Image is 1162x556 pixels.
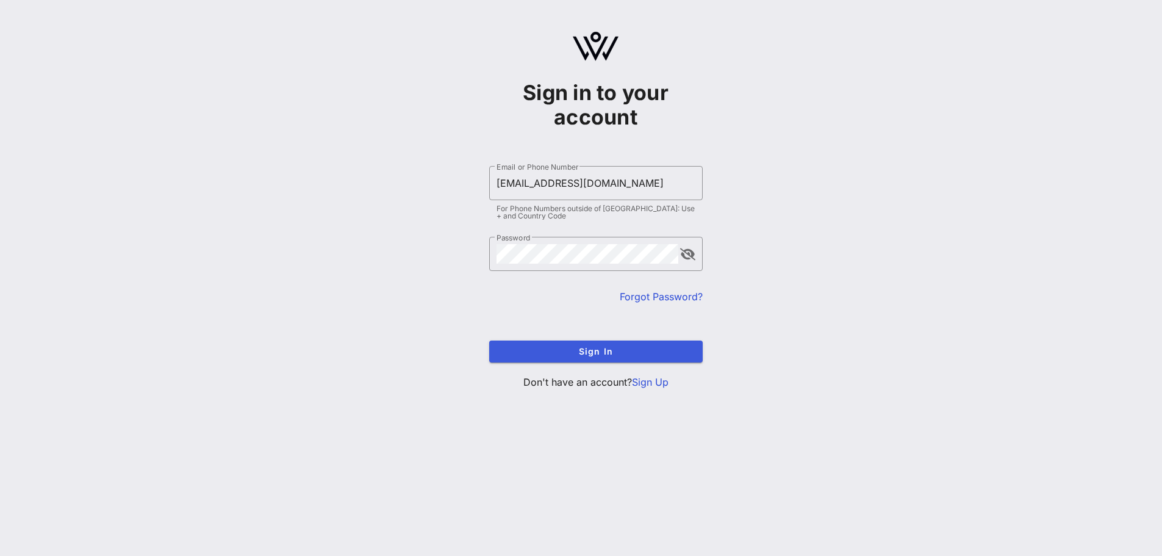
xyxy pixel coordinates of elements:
img: logo.svg [573,32,619,61]
span: Sign In [499,346,693,356]
h1: Sign in to your account [489,81,703,129]
label: Email or Phone Number [497,162,578,171]
a: Sign Up [632,376,669,388]
label: Password [497,233,531,242]
p: Don't have an account? [489,375,703,389]
button: append icon [680,248,695,261]
a: Forgot Password? [620,291,703,303]
button: Sign In [489,341,703,363]
div: For Phone Numbers outside of [GEOGRAPHIC_DATA]: Use + and Country Code [497,205,695,220]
